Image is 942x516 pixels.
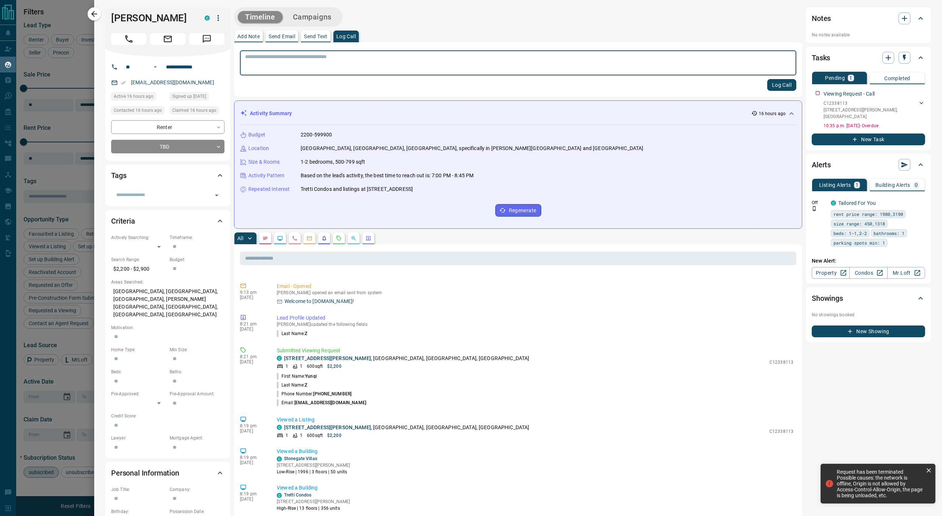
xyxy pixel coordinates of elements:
[248,131,265,139] p: Budget
[812,49,925,67] div: Tasks
[277,505,350,512] p: High-Rise | 13 floors | 356 units
[824,99,925,121] div: C12338113[STREET_ADDRESS][PERSON_NAME],[GEOGRAPHIC_DATA]
[286,432,288,439] p: 1
[111,167,224,184] div: Tags
[849,75,852,81] p: 1
[277,448,793,455] p: Viewed a Building
[825,75,845,81] p: Pending
[277,235,283,241] svg: Lead Browsing Activity
[277,425,282,430] div: condos.ca
[294,400,366,405] span: [EMAIL_ADDRESS][DOMAIN_NAME]
[300,363,302,370] p: 1
[170,486,224,493] p: Company:
[111,464,224,482] div: Personal Information
[915,182,918,188] p: 0
[151,63,160,71] button: Open
[277,493,282,498] div: condos.ca
[111,435,166,441] p: Lawyer:
[111,324,224,331] p: Motivation:
[284,424,529,431] p: , [GEOGRAPHIC_DATA], [GEOGRAPHIC_DATA], [GEOGRAPHIC_DATA]
[284,456,317,461] a: Stonegate Villas
[277,484,793,492] p: Viewed a Building
[240,327,266,332] p: [DATE]
[248,172,284,179] p: Activity Pattern
[365,235,371,241] svg: Agent Actions
[262,235,268,241] svg: Notes
[277,347,793,355] p: Submitted Viewing Request
[812,10,925,27] div: Notes
[150,33,185,45] span: Email
[301,131,332,139] p: 2200-599900
[759,110,786,117] p: 16 hours ago
[170,508,224,515] p: Possession Date:
[284,355,529,362] p: , [GEOGRAPHIC_DATA], [GEOGRAPHIC_DATA], [GEOGRAPHIC_DATA]
[111,140,224,153] div: TBD
[237,236,243,241] p: All
[240,423,266,428] p: 8:19 pm
[111,170,126,181] h2: Tags
[812,267,850,279] a: Property
[248,185,290,193] p: Repeated Interest
[286,11,339,23] button: Campaigns
[240,460,266,465] p: [DATE]
[111,369,166,375] p: Beds:
[111,279,224,285] p: Areas Searched:
[292,235,298,241] svg: Calls
[240,428,266,434] p: [DATE]
[301,172,474,179] p: Based on the lead's activity, the best time to reach out is: 7:00 PM - 8:45 PM
[307,432,323,439] p: 600 sqft
[819,182,851,188] p: Listing Alerts
[277,314,793,322] p: Lead Profile Updated
[111,12,194,24] h1: [PERSON_NAME]
[240,107,796,120] div: Activity Summary16 hours ago
[874,229,904,237] span: bathrooms: 1
[277,469,350,475] p: Low-Rise | 1996 | 3 floors | 50 units
[111,92,166,103] div: Sat Aug 16 2025
[277,322,793,327] p: [PERSON_NAME] updated the following fields:
[301,145,643,152] p: [GEOGRAPHIC_DATA], [GEOGRAPHIC_DATA], [GEOGRAPHIC_DATA], specifically in [PERSON_NAME][GEOGRAPHIC...
[277,462,350,469] p: [STREET_ADDRESS][PERSON_NAME]
[111,106,166,117] div: Sat Aug 16 2025
[824,100,918,107] p: C12338113
[351,235,357,241] svg: Opportunities
[277,456,282,462] div: condos.ca
[327,363,341,370] p: $2,200
[170,435,224,441] p: Mortgage Agent:
[277,391,351,397] p: Phone Number:
[284,355,371,361] a: [STREET_ADDRESS][PERSON_NAME]
[769,428,793,435] p: C12338113
[170,234,224,241] p: Timeframe:
[824,122,925,129] p: 10:35 p.m. [DATE] - Overdue
[812,257,925,265] p: New Alert:
[284,424,371,430] a: [STREET_ADDRESS][PERSON_NAME]
[831,200,836,206] div: condos.ca
[111,256,166,263] p: Search Range:
[111,212,224,230] div: Criteria
[212,190,222,200] button: Open
[812,134,925,145] button: New Task
[248,145,269,152] p: Location
[121,80,126,85] svg: Email Verified
[111,120,224,134] div: Renter
[114,93,153,100] span: Active 16 hours ago
[277,356,282,361] div: condos.ca
[812,206,817,211] svg: Push Notification Only
[884,76,910,81] p: Completed
[111,215,135,227] h2: Criteria
[305,382,307,388] span: Z
[812,312,925,318] p: No showings booked
[240,290,266,295] p: 9:13 pm
[812,52,830,64] h2: Tasks
[286,363,288,370] p: 1
[769,359,793,366] p: C12338113
[111,486,166,493] p: Job Title:
[111,413,224,419] p: Credit Score:
[321,235,327,241] svg: Listing Alerts
[131,79,214,85] a: [EMAIL_ADDRESS][DOMAIN_NAME]
[240,354,266,359] p: 8:21 pm
[300,432,302,439] p: 1
[812,292,843,304] h2: Showings
[849,267,887,279] a: Condos
[767,79,796,91] button: Log Call
[307,235,312,241] svg: Emails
